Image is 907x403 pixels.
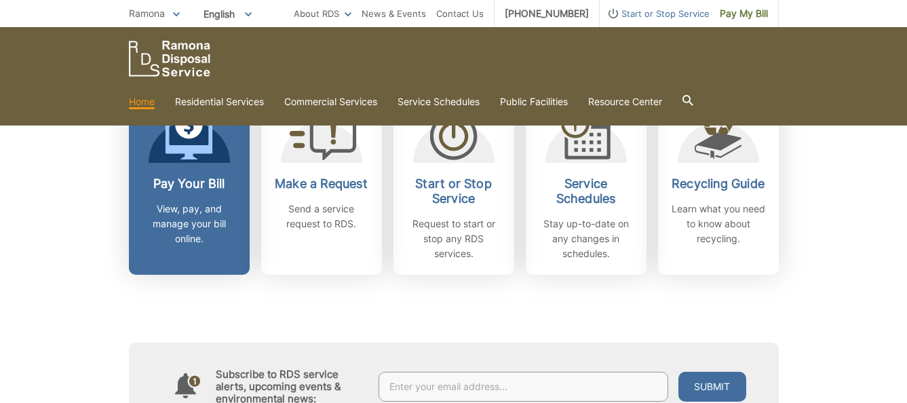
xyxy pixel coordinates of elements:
[379,372,668,402] input: Enter your email address...
[404,176,504,206] h2: Start or Stop Service
[271,176,372,191] h2: Make a Request
[129,41,210,77] a: EDCD logo. Return to the homepage.
[588,94,662,109] a: Resource Center
[193,3,262,25] span: English
[294,6,351,21] a: About RDS
[436,6,484,21] a: Contact Us
[129,94,155,109] a: Home
[362,6,426,21] a: News & Events
[536,216,636,261] p: Stay up-to-date on any changes in schedules.
[129,95,250,275] a: Pay Your Bill View, pay, and manage your bill online.
[139,201,239,246] p: View, pay, and manage your bill online.
[398,94,480,109] a: Service Schedules
[284,94,377,109] a: Commercial Services
[678,372,746,402] button: Submit
[668,201,769,246] p: Learn what you need to know about recycling.
[536,176,636,206] h2: Service Schedules
[175,94,264,109] a: Residential Services
[658,95,779,275] a: Recycling Guide Learn what you need to know about recycling.
[500,94,568,109] a: Public Facilities
[139,176,239,191] h2: Pay Your Bill
[261,95,382,275] a: Make a Request Send a service request to RDS.
[526,95,647,275] a: Service Schedules Stay up-to-date on any changes in schedules.
[720,6,768,21] span: Pay My Bill
[271,201,372,231] p: Send a service request to RDS.
[668,176,769,191] h2: Recycling Guide
[129,7,165,19] span: Ramona
[404,216,504,261] p: Request to start or stop any RDS services.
